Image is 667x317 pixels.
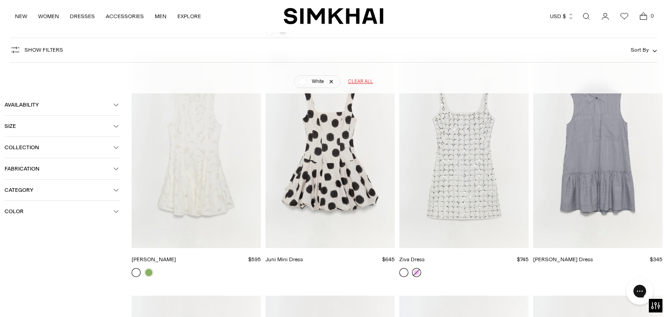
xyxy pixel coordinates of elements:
span: $745 [517,256,529,263]
img: Ziva Dress [399,54,529,248]
a: [PERSON_NAME] Dress [533,256,593,263]
span: Fabrication [5,166,113,172]
span: Show Filters [25,47,63,53]
a: DRESSES [70,6,95,26]
span: Size [5,123,113,129]
img: Candace Dress [533,54,662,248]
a: Juni Mini Dress [265,256,303,263]
a: ACCESSORIES [106,6,144,26]
a: Ziva Dress [399,256,425,263]
span: 0 [648,12,656,20]
button: Collection [5,137,120,158]
span: $595 [248,256,261,263]
a: Open search modal [577,7,595,25]
a: MEN [155,6,167,26]
button: Category [5,180,120,200]
a: WOMEN [38,6,59,26]
span: Collection [5,144,113,151]
button: Color [5,201,120,222]
a: White [294,75,341,88]
button: Size [5,116,120,137]
img: Sylvia Dress [132,54,261,248]
button: Fabrication [5,158,120,179]
button: Show Filters [10,43,63,57]
span: Category [5,187,113,193]
a: NEW [15,6,27,26]
button: Sort By [631,45,657,55]
iframe: Gorgias live chat messenger [622,274,658,308]
span: Sort By [631,47,649,53]
img: Juni Mini Dress [265,54,395,248]
span: Availability [5,102,113,108]
a: EXPLORE [177,6,201,26]
iframe: Sign Up via Text for Offers [7,283,91,310]
button: USD $ [550,6,574,26]
a: Wishlist [615,7,633,25]
a: Open cart modal [634,7,652,25]
a: SIMKHAI [284,7,383,25]
span: Color [5,208,113,215]
span: $645 [382,256,395,263]
a: Go to the account page [596,7,614,25]
span: $345 [650,256,662,263]
span: Clear all [348,78,373,85]
a: [PERSON_NAME] [132,256,176,263]
button: Availability [5,94,120,115]
a: Clear all [348,75,373,88]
